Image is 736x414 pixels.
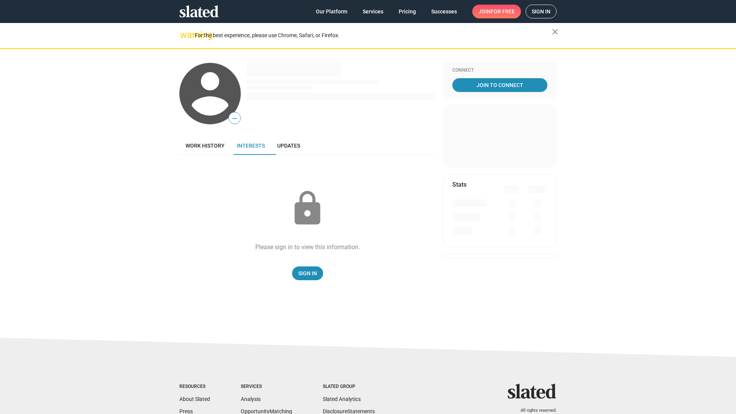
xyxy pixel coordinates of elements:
[292,266,323,280] a: Sign In
[231,136,271,155] a: Interests
[237,143,265,149] span: Interests
[179,384,210,390] div: Resources
[310,5,353,18] a: Our Platform
[186,143,225,149] span: Work history
[179,396,210,402] a: About Slated
[288,189,327,228] mat-icon: lock
[271,136,306,155] a: Updates
[241,396,261,402] a: Analysis
[550,27,560,36] mat-icon: close
[526,5,557,18] a: Sign in
[356,5,389,18] a: Services
[229,113,240,123] span: —
[277,143,300,149] span: Updates
[532,5,550,18] span: Sign in
[179,136,231,155] a: Work history
[454,78,546,92] span: Join To Connect
[452,67,547,74] div: Connect
[478,5,515,18] span: Join
[195,30,552,41] div: For the best experience, please use Chrome, Safari, or Firefox.
[399,5,416,18] span: Pricing
[491,5,515,18] span: for free
[323,384,375,390] div: Slated Group
[425,5,463,18] a: Successes
[316,5,347,18] span: Our Platform
[393,5,422,18] a: Pricing
[431,5,457,18] span: Successes
[255,243,360,251] div: Please sign in to view this information.
[180,30,189,39] mat-icon: warning
[323,396,361,402] a: Slated Analytics
[452,78,547,92] a: Join To Connect
[472,5,521,18] a: Joinfor free
[452,181,467,189] mat-card-title: Stats
[241,384,292,390] div: Services
[363,5,383,18] span: Services
[298,266,317,280] span: Sign In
